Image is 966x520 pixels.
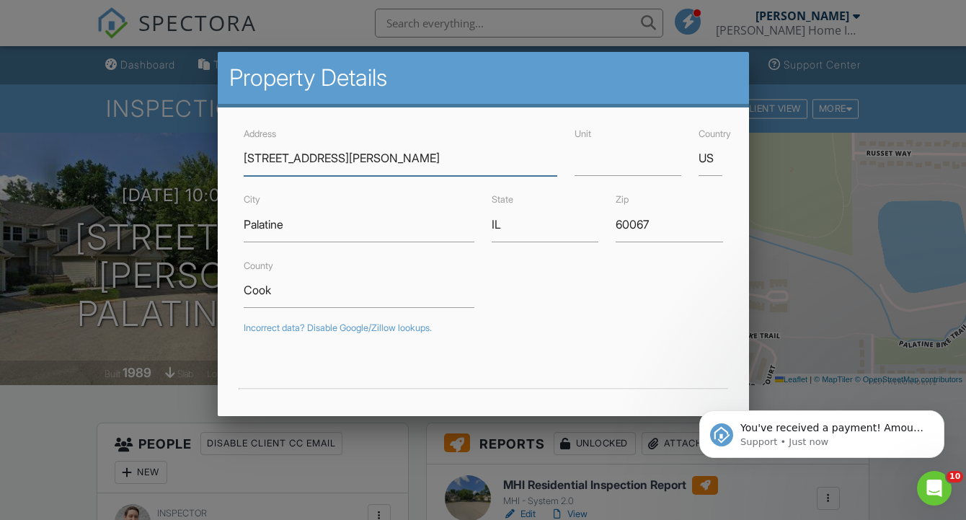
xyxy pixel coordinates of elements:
[917,471,952,506] iframe: Intercom live chat
[575,128,591,139] label: Unit
[244,194,260,205] label: City
[678,380,966,481] iframe: Intercom notifications message
[699,128,731,139] label: Country
[244,322,723,334] div: Incorrect data? Disable Google/Zillow lookups.
[492,194,513,205] label: State
[947,471,963,482] span: 10
[229,63,737,92] h2: Property Details
[616,194,629,205] label: Zip
[244,128,276,139] label: Address
[244,260,273,271] label: County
